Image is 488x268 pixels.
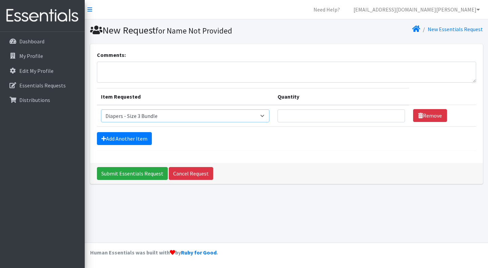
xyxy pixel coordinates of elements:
a: New Essentials Request [428,26,483,33]
a: Edit My Profile [3,64,82,78]
p: My Profile [19,53,43,59]
h1: New Request [90,24,284,36]
label: Comments: [97,51,126,59]
a: Distributions [3,93,82,107]
th: Item Requested [97,88,273,105]
a: My Profile [3,49,82,63]
p: Distributions [19,97,50,103]
a: Remove [413,109,447,122]
a: Dashboard [3,35,82,48]
p: Dashboard [19,38,44,45]
strong: Human Essentials was built with by . [90,249,218,256]
a: Ruby for Good [181,249,217,256]
a: [EMAIL_ADDRESS][DOMAIN_NAME][PERSON_NAME] [348,3,485,16]
a: Add Another Item [97,132,152,145]
a: Essentials Requests [3,79,82,92]
a: Need Help? [308,3,345,16]
th: Quantity [273,88,409,105]
img: HumanEssentials [3,4,82,27]
a: Cancel Request [169,167,213,180]
small: for Name Not Provided [156,26,232,36]
p: Essentials Requests [19,82,66,89]
input: Submit Essentials Request [97,167,168,180]
p: Edit My Profile [19,67,54,74]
